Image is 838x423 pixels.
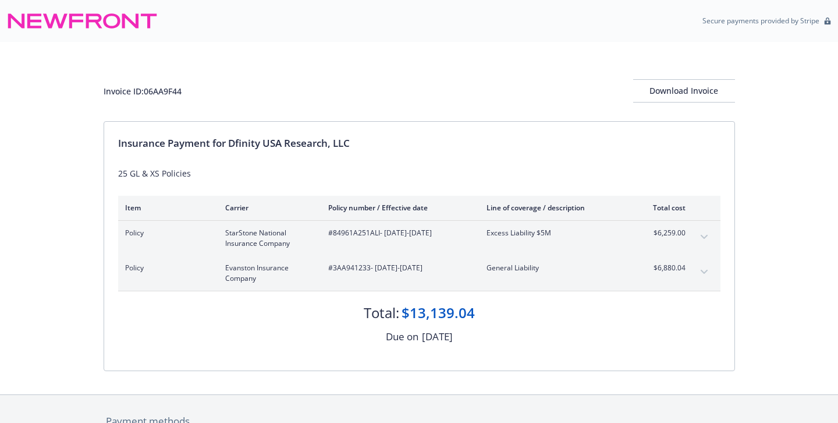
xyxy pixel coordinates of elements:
span: #3AA941233 - [DATE]-[DATE] [328,263,468,273]
div: Download Invoice [633,80,735,102]
button: expand content [695,263,713,281]
div: PolicyEvanston Insurance Company#3AA941233- [DATE]-[DATE]General Liability$6,880.04expand content [118,256,720,291]
span: General Liability [487,263,623,273]
div: Total cost [642,203,686,213]
div: Insurance Payment for Dfinity USA Research, LLC [118,136,720,151]
div: Carrier [225,203,310,213]
div: [DATE] [422,329,453,344]
span: Policy [125,228,207,238]
span: $6,880.04 [642,263,686,273]
div: Line of coverage / description [487,203,623,213]
div: $13,139.04 [402,303,475,323]
div: Invoice ID: 06AA9F44 [104,85,182,97]
span: Excess Liability $5M [487,228,623,238]
div: Item [125,203,207,213]
span: StarStone National Insurance Company [225,228,310,249]
div: 25 GL & XS Policies [118,167,720,179]
span: Evanston Insurance Company [225,263,310,284]
span: Policy [125,263,207,273]
div: PolicyStarStone National Insurance Company#84961A251ALI- [DATE]-[DATE]Excess Liability $5M$6,259.... [118,221,720,256]
div: Due on [386,329,418,344]
p: Secure payments provided by Stripe [702,16,819,26]
div: Total: [364,303,399,323]
button: expand content [695,228,713,246]
span: #84961A251ALI - [DATE]-[DATE] [328,228,468,238]
div: Policy number / Effective date [328,203,468,213]
button: Download Invoice [633,79,735,103]
span: $6,259.00 [642,228,686,238]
